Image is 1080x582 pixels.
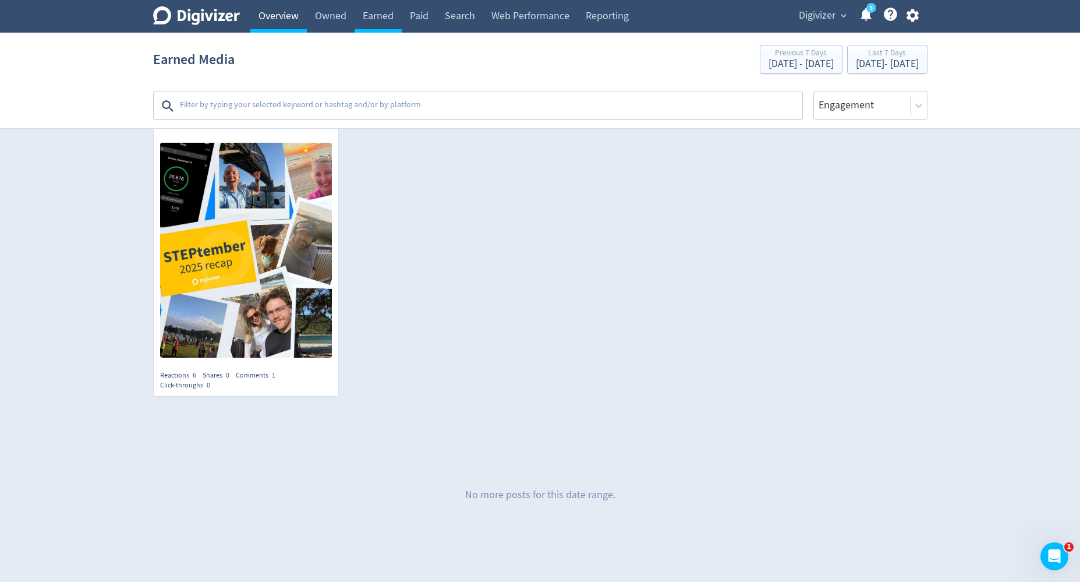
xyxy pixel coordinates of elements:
[866,3,876,13] a: 5
[207,380,210,390] span: 0
[869,4,872,12] text: 5
[160,371,203,380] div: Reactions
[838,10,849,21] span: expand_more
[193,371,196,380] span: 6
[1040,542,1068,570] iframe: Intercom live chat
[769,59,834,69] div: [DATE] - [DATE]
[154,46,338,361] a: View post12:08 PM [DATE] AEDTLoved this initiative. A great cause but also brilliant teamwork fro...
[153,41,235,78] h1: Earned Media
[203,371,236,380] div: Shares
[1064,542,1074,552] span: 1
[856,49,919,59] div: Last 7 Days
[769,49,834,59] div: Previous 7 Days
[795,6,849,25] button: Digivizer
[465,488,615,502] p: No more posts for this date range.
[236,371,282,380] div: Comments
[226,371,229,380] span: 0
[856,59,919,69] div: [DATE] - [DATE]
[760,45,842,74] button: Previous 7 Days[DATE] - [DATE]
[272,371,275,380] span: 1
[160,380,217,390] div: Click-throughs
[799,6,835,25] span: Digivizer
[847,45,927,74] button: Last 7 Days[DATE]- [DATE]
